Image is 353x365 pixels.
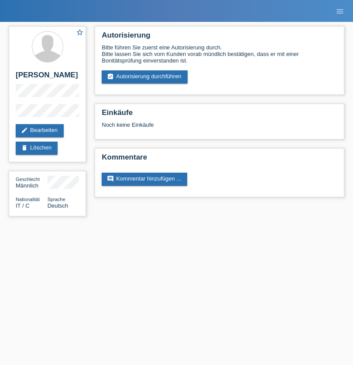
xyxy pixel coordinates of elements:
[102,153,337,166] h2: Kommentare
[48,197,65,202] span: Sprache
[21,144,28,151] i: delete
[16,202,30,209] span: Italien / C / 28.01.2016
[21,127,28,134] i: edit
[102,108,337,122] h2: Einkäufe
[107,175,114,182] i: comment
[102,70,188,83] a: assignment_turned_inAutorisierung durchführen
[76,28,84,36] i: star_border
[16,142,58,155] a: deleteLöschen
[102,173,187,186] a: commentKommentar hinzufügen ...
[336,7,344,16] i: menu
[102,31,337,44] h2: Autorisierung
[16,71,79,84] h2: [PERSON_NAME]
[102,44,337,64] div: Bitte führen Sie zuerst eine Autorisierung durch. Bitte lassen Sie sich vom Kunden vorab mündlich...
[16,197,40,202] span: Nationalität
[16,177,40,182] span: Geschlecht
[331,8,349,14] a: menu
[76,28,84,38] a: star_border
[16,124,64,137] a: editBearbeiten
[102,122,337,135] div: Noch keine Einkäufe
[48,202,69,209] span: Deutsch
[107,73,114,80] i: assignment_turned_in
[16,176,48,189] div: Männlich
